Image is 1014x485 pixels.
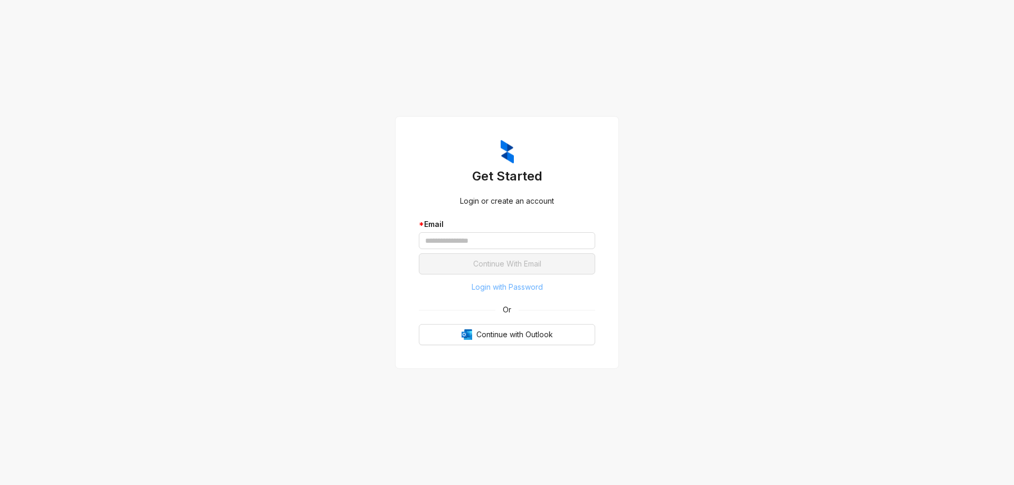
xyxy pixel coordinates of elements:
span: Login with Password [472,281,543,293]
img: Outlook [462,329,472,340]
div: Login or create an account [419,195,595,207]
div: Email [419,218,595,230]
h3: Get Started [419,168,595,185]
span: Continue with Outlook [476,329,553,340]
span: Or [495,304,519,316]
button: OutlookContinue with Outlook [419,324,595,345]
button: Login with Password [419,279,595,296]
img: ZumaIcon [501,140,514,164]
button: Continue With Email [419,253,595,274]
